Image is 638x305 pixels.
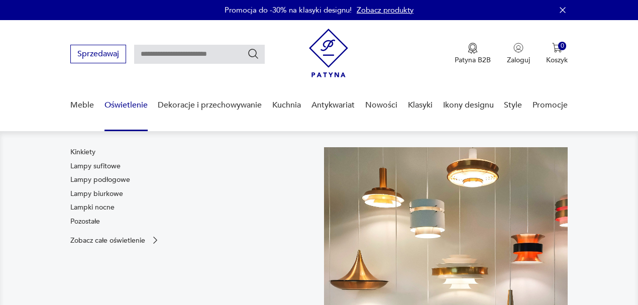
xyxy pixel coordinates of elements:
a: Klasyki [408,86,433,125]
a: Kinkiety [70,147,95,157]
a: Meble [70,86,94,125]
a: Lampy podłogowe [70,175,130,185]
a: Lampy sufitowe [70,161,121,171]
a: Antykwariat [311,86,355,125]
button: Zaloguj [507,43,530,65]
img: Ikona koszyka [552,43,562,53]
p: Promocja do -30% na klasyki designu! [225,5,352,15]
button: Patyna B2B [455,43,491,65]
p: Patyna B2B [455,55,491,65]
button: Sprzedawaj [70,45,126,63]
a: Nowości [365,86,397,125]
a: Lampy biurkowe [70,189,123,199]
a: Lampki nocne [70,202,115,213]
img: Patyna - sklep z meblami i dekoracjami vintage [309,29,348,77]
a: Promocje [533,86,568,125]
a: Style [504,86,522,125]
p: Zobacz całe oświetlenie [70,237,145,244]
button: 0Koszyk [546,43,568,65]
a: Sprzedawaj [70,51,126,58]
a: Oświetlenie [104,86,148,125]
a: Dekoracje i przechowywanie [158,86,262,125]
button: Szukaj [247,48,259,60]
a: Zobacz produkty [357,5,413,15]
a: Zobacz całe oświetlenie [70,235,160,245]
p: Zaloguj [507,55,530,65]
img: Ikona medalu [468,43,478,54]
img: Ikonka użytkownika [513,43,523,53]
a: Ikony designu [443,86,494,125]
a: Ikona medaluPatyna B2B [455,43,491,65]
a: Kuchnia [272,86,301,125]
p: Koszyk [546,55,568,65]
div: 0 [558,42,567,50]
a: Pozostałe [70,217,100,227]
